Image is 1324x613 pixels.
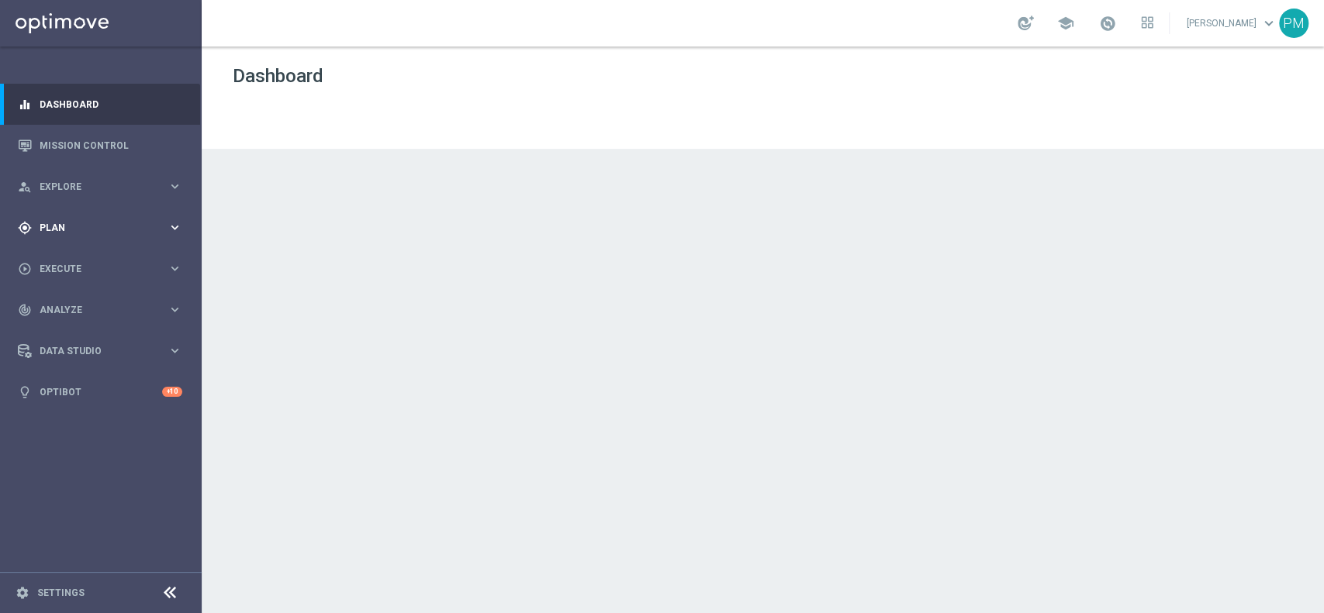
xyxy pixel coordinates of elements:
[168,343,182,358] i: keyboard_arrow_right
[1185,12,1279,35] a: [PERSON_NAME]keyboard_arrow_down
[40,223,168,232] span: Plan
[17,181,183,193] button: person_search Explore keyboard_arrow_right
[1260,15,1277,32] span: keyboard_arrow_down
[17,345,183,357] button: Data Studio keyboard_arrow_right
[18,385,32,399] i: lightbulb
[40,125,182,166] a: Mission Control
[1279,9,1308,38] div: PM
[18,344,168,358] div: Data Studio
[18,303,32,317] i: track_changes
[17,386,183,398] button: lightbulb Optibot +10
[1057,15,1074,32] span: school
[40,346,168,356] span: Data Studio
[16,586,29,600] i: settings
[40,182,168,191] span: Explore
[18,125,182,166] div: Mission Control
[18,262,32,276] i: play_circle_outline
[18,84,182,125] div: Dashboard
[18,221,32,235] i: gps_fixed
[18,303,168,317] div: Analyze
[18,221,168,235] div: Plan
[40,371,162,412] a: Optibot
[17,98,183,111] button: equalizer Dashboard
[18,180,168,194] div: Explore
[17,263,183,275] button: play_circle_outline Execute keyboard_arrow_right
[168,302,182,317] i: keyboard_arrow_right
[17,139,183,152] button: Mission Control
[18,180,32,194] i: person_search
[40,305,168,315] span: Analyze
[18,98,32,112] i: equalizer
[168,179,182,194] i: keyboard_arrow_right
[17,222,183,234] button: gps_fixed Plan keyboard_arrow_right
[168,261,182,276] i: keyboard_arrow_right
[18,371,182,412] div: Optibot
[37,588,85,598] a: Settings
[40,264,168,274] span: Execute
[40,84,182,125] a: Dashboard
[168,220,182,235] i: keyboard_arrow_right
[18,262,168,276] div: Execute
[162,387,182,397] div: +10
[17,304,183,316] button: track_changes Analyze keyboard_arrow_right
